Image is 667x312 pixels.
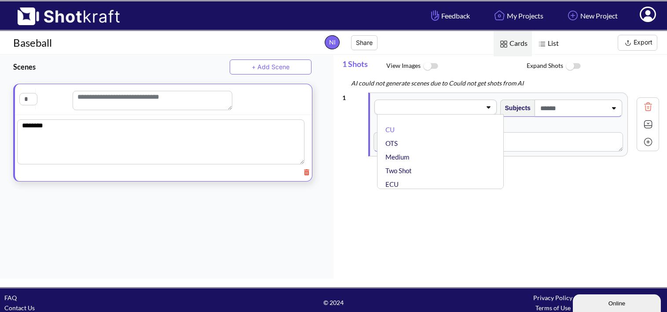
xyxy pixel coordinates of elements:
[384,150,502,164] li: Medium
[532,31,563,56] span: List
[342,88,659,161] div: 1CUOTSMediumTwo ShotECUWideMaster shotCowboyInsertPOVFull ShotEstablishingSubjectsDescriptionTras...
[386,57,527,76] span: View Images
[494,31,532,56] span: Cards
[384,178,502,191] li: ECU
[641,100,655,113] img: Trash Icon
[623,37,634,48] img: Export Icon
[384,123,502,137] li: CU
[641,118,655,131] img: Expand Icon
[536,38,548,50] img: List Icon
[4,304,35,312] a: Contact Us
[429,8,441,23] img: Hand Icon
[559,4,624,27] a: New Project
[4,294,17,301] a: FAQ
[492,8,507,23] img: Home Icon
[421,57,440,76] img: ToggleOff Icon
[565,8,580,23] img: Add Icon
[224,297,443,308] span: © 2024
[342,88,364,103] div: 1
[384,137,502,150] li: OTS
[498,38,509,50] img: Card Icon
[342,55,386,78] span: 1 Shots
[563,57,583,76] img: ToggleOff Icon
[230,59,312,74] button: + Add Scene
[527,57,667,76] span: Expand Shots
[573,293,663,312] iframe: chat widget
[325,35,340,49] span: Nl
[342,78,667,88] div: AI could not generate scenes due to Could not get shots from AI
[641,135,655,149] img: Add Icon
[618,35,657,51] button: Export
[485,4,550,27] a: My Projects
[501,101,531,115] span: Subjects
[429,11,470,21] span: Feedback
[13,62,230,72] h3: Scenes
[374,134,410,149] span: Description
[351,35,377,50] button: Share
[384,164,502,178] li: Two Shot
[443,293,663,303] div: Privacy Policy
